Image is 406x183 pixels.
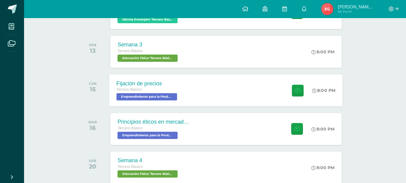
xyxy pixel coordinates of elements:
div: 8:00 PM [311,126,334,132]
span: Educación Física 'Tercero Básico B' [118,170,178,178]
div: LUN [89,81,96,86]
span: Tercero Básico [118,165,142,169]
div: MAR [88,120,97,124]
div: SÁB [89,159,96,163]
div: Semana 3 [118,42,179,48]
div: 8:00 PM [312,88,336,93]
span: Mi Perfil [338,9,374,14]
div: 8:00 PM [311,165,334,170]
div: 15 [89,86,96,93]
span: Tercero Básico [118,49,142,53]
img: 80b2a2ce82189c13ed95b609bb1b7ae5.png [321,3,333,15]
span: Emprendimiento para la Productividad 'Tercero Básico B' [118,132,178,139]
div: 20 [89,163,96,170]
div: 8:00 PM [311,49,334,55]
span: Tercero Básico [118,126,142,130]
span: Educación Física 'Tercero Básico B' [118,55,178,62]
div: Principios éticos en mercadotecnia y publicidad [118,119,190,125]
span: Idioma Extranjero 'Tercero Básico B' [118,16,178,23]
div: Fijación de precios [117,80,179,87]
div: 13 [89,47,96,54]
div: 16 [88,124,97,131]
span: Emprendimiento para la Productividad 'Tercero Básico B' [117,93,177,100]
div: Semana 4 [118,157,179,164]
span: [PERSON_NAME][DATE] [338,4,374,10]
span: Tercero Básico [117,87,142,92]
div: SÁB [89,43,96,47]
